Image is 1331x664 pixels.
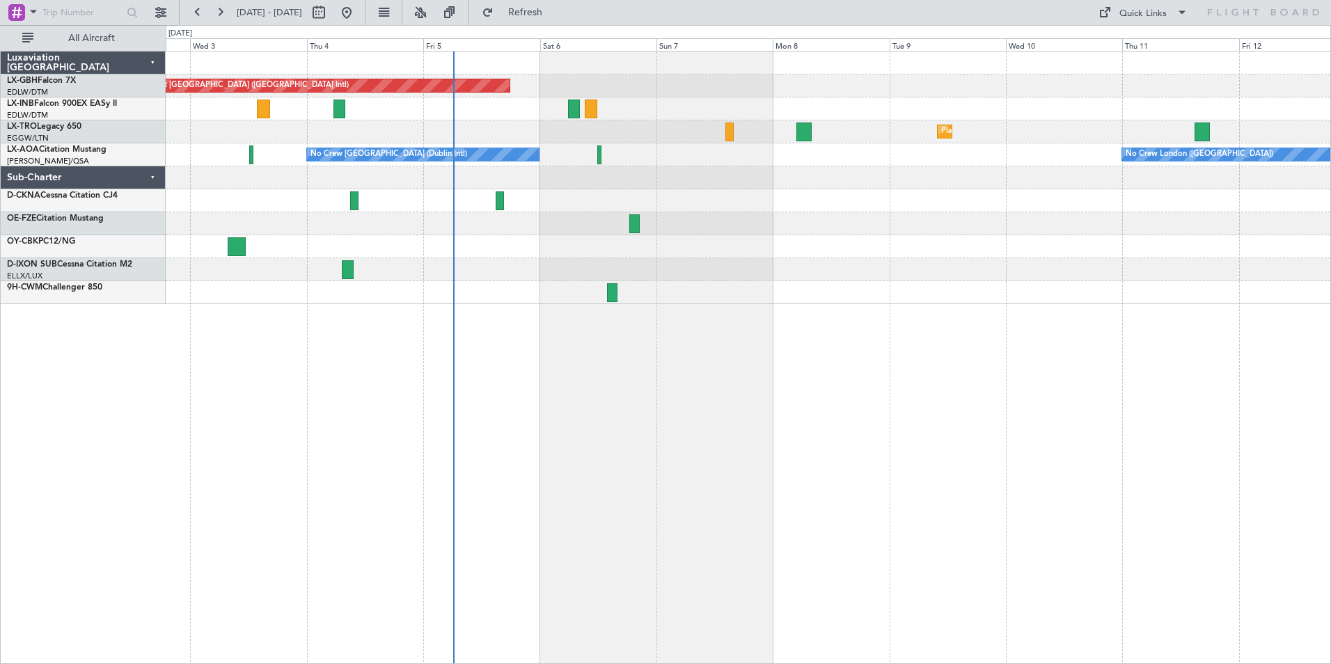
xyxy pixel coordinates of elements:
a: [PERSON_NAME]/QSA [7,156,89,166]
a: EDLW/DTM [7,110,48,120]
span: [DATE] - [DATE] [237,6,302,19]
a: D-IXON SUBCessna Citation M2 [7,260,132,269]
div: Sun 7 [656,38,773,51]
span: LX-GBH [7,77,38,85]
div: Planned Maint Dusseldorf [941,121,1032,142]
button: All Aircraft [15,27,151,49]
span: OY-CBK [7,237,38,246]
span: D-CKNA [7,191,40,200]
div: Wed 3 [190,38,306,51]
div: [DATE] [168,28,192,40]
a: D-CKNACessna Citation CJ4 [7,191,118,200]
a: ELLX/LUX [7,271,42,281]
a: LX-INBFalcon 900EX EASy II [7,100,117,108]
input: Trip Number [42,2,123,23]
a: OY-CBKPC12/NG [7,237,75,246]
span: All Aircraft [36,33,147,43]
div: Thu 4 [307,38,423,51]
button: Refresh [475,1,559,24]
div: Mon 8 [773,38,889,51]
div: No Crew [GEOGRAPHIC_DATA] (Dublin Intl) [310,144,467,165]
a: OE-FZECitation Mustang [7,214,104,223]
div: Planned Maint [GEOGRAPHIC_DATA] ([GEOGRAPHIC_DATA] Intl) [116,75,349,96]
span: 9H-CWM [7,283,42,292]
div: Fri 5 [423,38,540,51]
span: LX-INB [7,100,34,108]
div: Thu 11 [1122,38,1238,51]
a: EDLW/DTM [7,87,48,97]
a: EGGW/LTN [7,133,49,143]
a: LX-GBHFalcon 7X [7,77,76,85]
div: Tue 9 [890,38,1006,51]
div: No Crew London ([GEOGRAPHIC_DATA]) [1126,144,1273,165]
div: Wed 10 [1006,38,1122,51]
a: LX-AOACitation Mustang [7,145,107,154]
div: Quick Links [1119,7,1167,21]
span: D-IXON SUB [7,260,57,269]
span: LX-TRO [7,122,37,131]
div: Sat 6 [540,38,656,51]
span: LX-AOA [7,145,39,154]
span: OE-FZE [7,214,36,223]
button: Quick Links [1092,1,1195,24]
span: Refresh [496,8,555,17]
a: LX-TROLegacy 650 [7,122,81,131]
a: 9H-CWMChallenger 850 [7,283,102,292]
